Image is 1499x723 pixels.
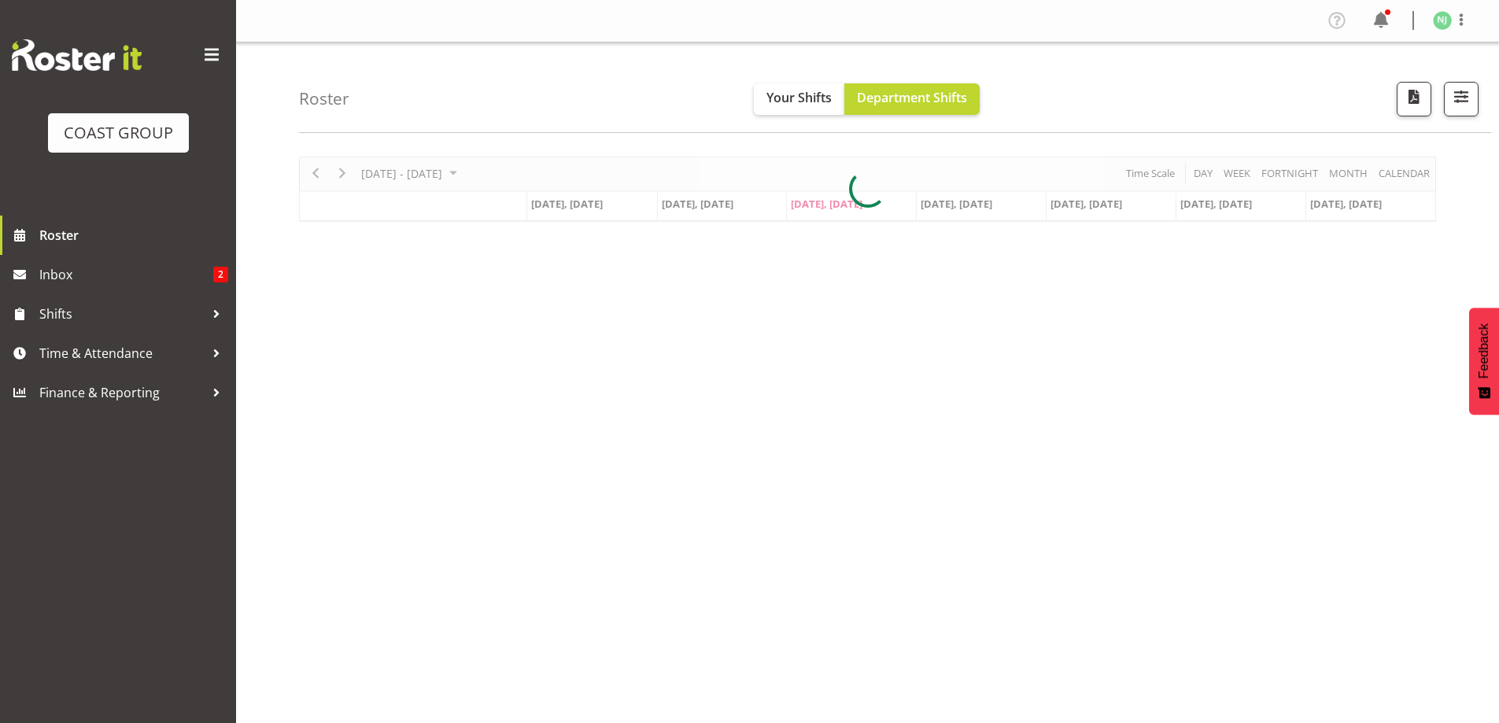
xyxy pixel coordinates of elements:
span: 2 [213,267,228,282]
span: Shifts [39,302,205,326]
span: Roster [39,223,228,247]
span: Your Shifts [766,89,832,106]
span: Inbox [39,263,213,286]
h4: Roster [299,90,349,108]
span: Time & Attendance [39,341,205,365]
span: Department Shifts [857,89,967,106]
div: COAST GROUP [64,121,173,145]
button: Department Shifts [844,83,980,115]
button: Your Shifts [754,83,844,115]
button: Filter Shifts [1444,82,1479,116]
button: Download a PDF of the roster according to the set date range. [1397,82,1431,116]
img: ngamata-junior3423.jpg [1433,11,1452,30]
button: Feedback - Show survey [1469,308,1499,415]
span: Feedback [1477,323,1491,378]
span: Finance & Reporting [39,381,205,404]
img: Rosterit website logo [12,39,142,71]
